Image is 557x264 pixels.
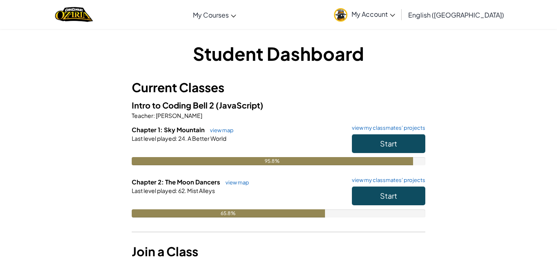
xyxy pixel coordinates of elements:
span: Last level played [132,187,176,194]
span: Intro to Coding Bell 2 [132,100,216,110]
span: 62. [177,187,186,194]
a: Ozaria by CodeCombat logo [55,6,93,23]
span: : [176,135,177,142]
a: view my classmates' projects [348,177,425,183]
div: 65.8% [132,209,325,217]
h3: Current Classes [132,78,425,97]
h3: Join a Class [132,242,425,261]
a: view my classmates' projects [348,125,425,131]
span: (JavaScript) [216,100,263,110]
span: : [153,112,155,119]
span: : [176,187,177,194]
span: A Better World [187,135,226,142]
div: 95.8% [132,157,413,165]
span: My Courses [193,11,229,19]
span: English ([GEOGRAPHIC_DATA]) [408,11,504,19]
span: Chapter 1: Sky Mountain [132,126,206,133]
span: Chapter 2: The Moon Dancers [132,178,221,186]
img: avatar [334,8,347,22]
span: My Account [351,10,395,18]
h1: Student Dashboard [132,41,425,66]
span: Last level played [132,135,176,142]
span: 24. [177,135,187,142]
span: Start [380,139,397,148]
span: Teacher [132,112,153,119]
button: Start [352,134,425,153]
a: English ([GEOGRAPHIC_DATA]) [404,4,508,26]
a: view map [206,127,234,133]
span: Mist Alleys [186,187,215,194]
img: Home [55,6,93,23]
span: Start [380,191,397,200]
span: [PERSON_NAME] [155,112,202,119]
a: My Courses [189,4,240,26]
a: view map [221,179,249,186]
a: My Account [330,2,399,27]
button: Start [352,186,425,205]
